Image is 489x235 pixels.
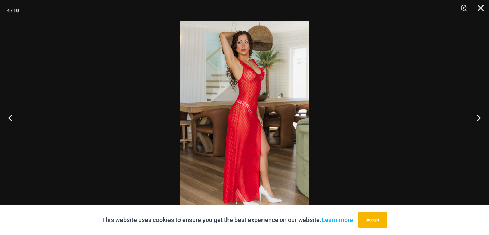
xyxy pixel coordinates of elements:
[102,215,353,225] p: This website uses cookies to ensure you get the best experience on our website.
[463,101,489,135] button: Next
[180,21,309,214] img: Sometimes Red 587 Dress 05
[322,216,353,223] a: Learn more
[358,212,387,228] button: Accept
[7,5,19,15] div: 4 / 10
